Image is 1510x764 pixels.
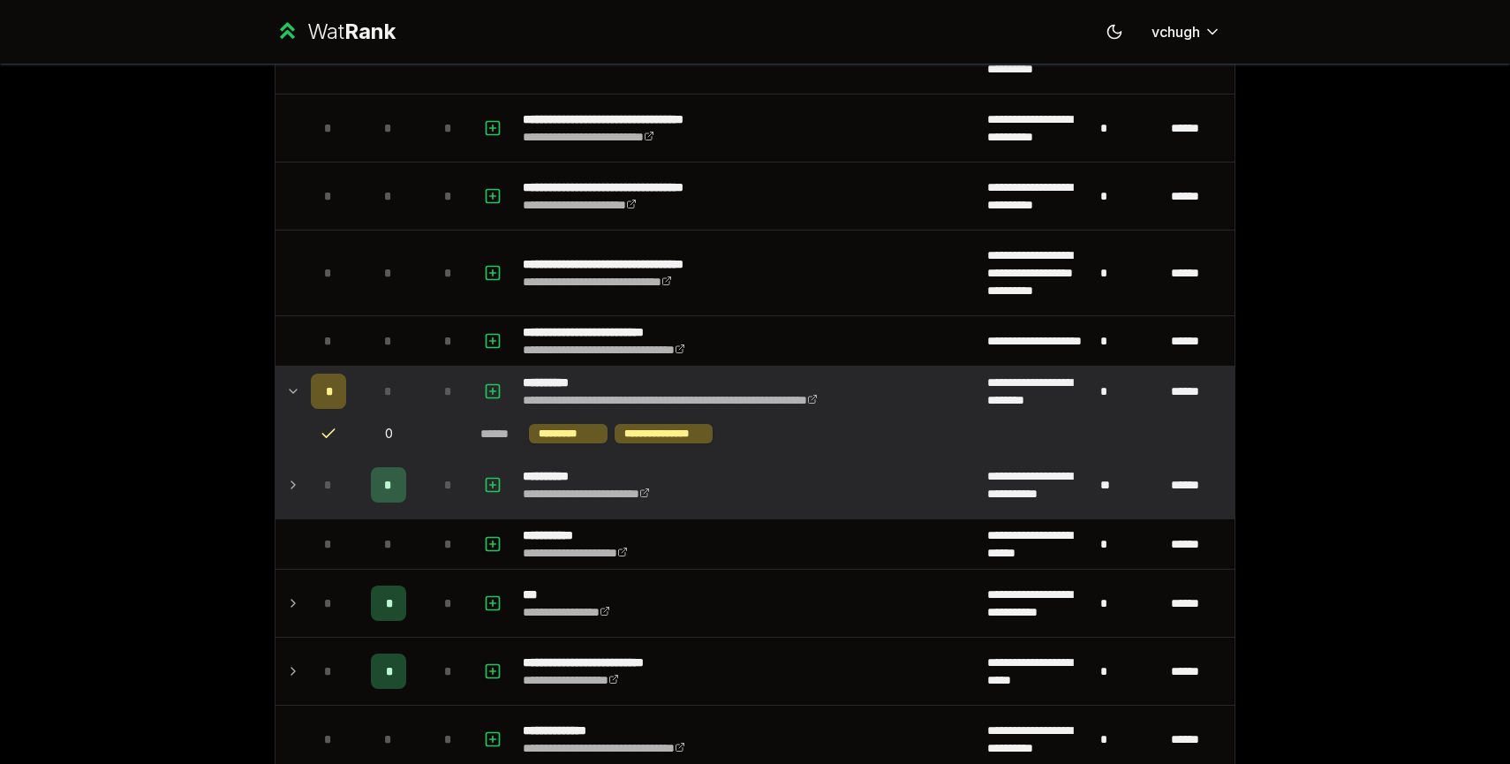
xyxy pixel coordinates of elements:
span: vchugh [1151,21,1200,42]
a: WatRank [275,18,396,46]
span: Rank [344,19,396,44]
td: 0 [353,417,424,450]
div: Wat [307,18,396,46]
button: vchugh [1137,16,1235,48]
